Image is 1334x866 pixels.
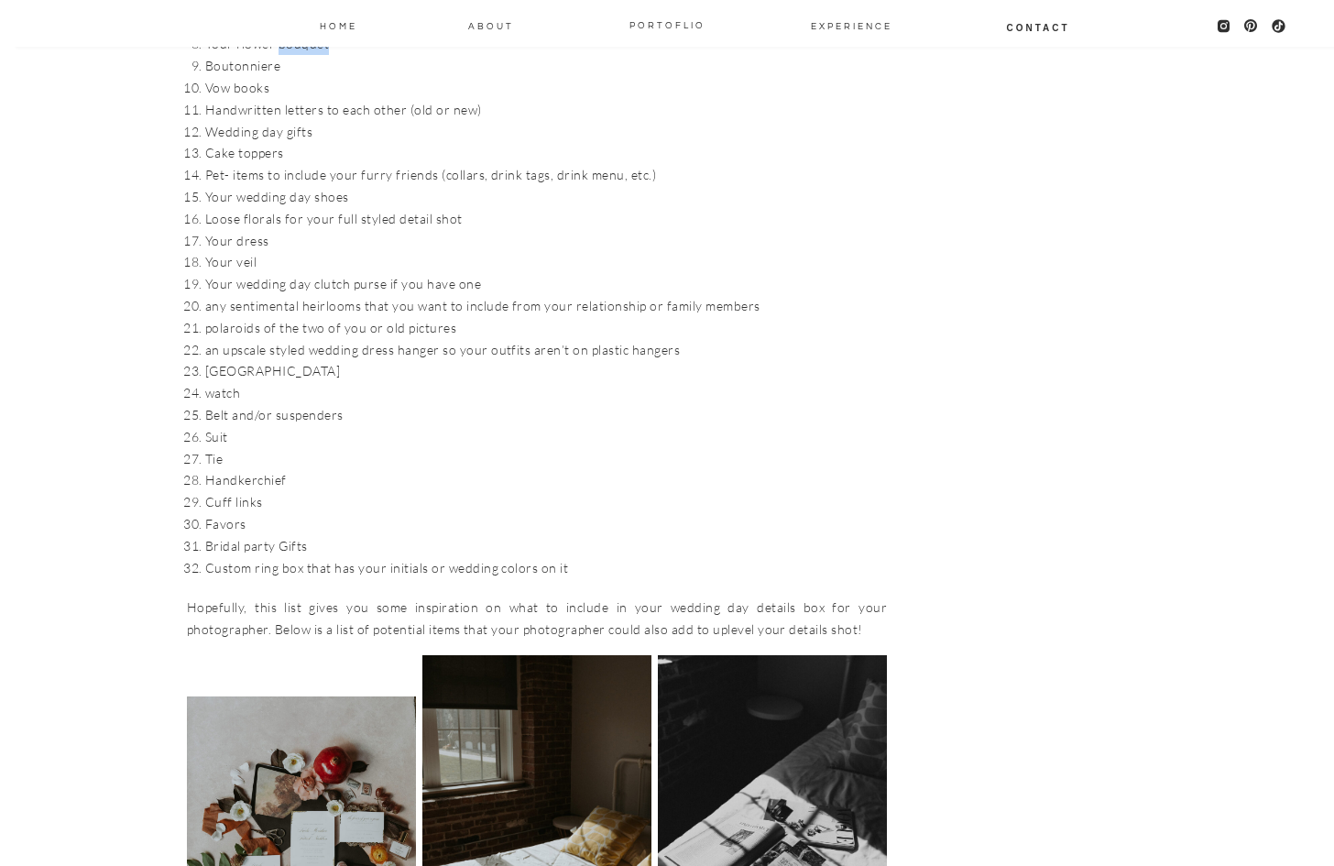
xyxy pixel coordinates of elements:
a: About [467,17,515,32]
li: Handkerchief [205,469,887,491]
a: PORTOFLIO [622,16,713,31]
a: Home [318,17,358,32]
li: Your wedding day clutch purse if you have one [205,273,887,295]
li: polaroids of the two of you or old pictures [205,317,887,339]
li: watch [205,382,887,404]
li: Pet- items to include your furry friends (collars, drink tags, drink menu, etc.) [205,164,887,186]
li: Wedding day gifts [205,121,887,143]
li: Your veil [205,251,887,273]
li: Handwritten letters to each other (old or new) [205,99,887,121]
li: Cuff links [205,491,887,513]
li: [GEOGRAPHIC_DATA] [205,360,887,382]
li: Cake toppers [205,142,887,164]
li: Loose florals for your full styled detail shot [205,208,887,230]
li: Bridal party Gifts [205,535,887,557]
li: any sentimental heirlooms that you want to include from your relationship or family members [205,295,887,317]
li: Tie [205,448,887,470]
a: EXPERIENCE [811,17,878,32]
p: Hopefully, this list gives you some inspiration on what to include in your wedding day details bo... [187,597,887,641]
li: Vow books [205,77,887,99]
li: Your dress [205,230,887,252]
li: Custom ring box that has your initials or wedding colors on it [205,557,887,579]
li: Favors [205,513,887,535]
li: Belt and/or suspenders [205,404,887,426]
a: Contact [1005,19,1071,34]
li: Suit [205,426,887,448]
li: Boutonniere [205,55,887,77]
li: an upscale styled wedding dress hanger so your outfits aren’t on plastic hangers [205,339,887,361]
li: Your wedding day shoes [205,186,887,208]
